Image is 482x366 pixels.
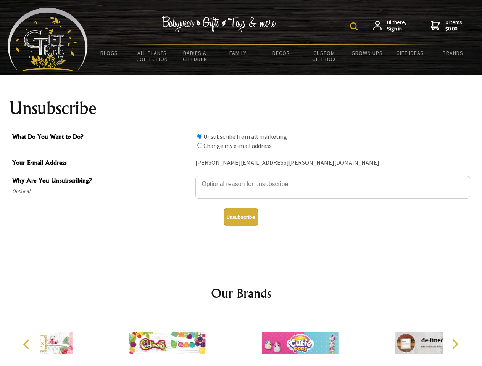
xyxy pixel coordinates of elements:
[303,45,346,67] a: Custom Gift Box
[387,19,406,32] span: Hi there,
[217,45,260,61] a: Family
[15,284,467,302] h2: Our Brands
[350,22,358,30] img: product search
[387,26,406,32] strong: Sign in
[12,187,192,196] span: Optional
[431,19,462,32] a: 0 items$0.00
[12,132,192,143] span: What Do You Want to Do?
[8,8,88,71] img: Babyware - Gifts - Toys and more...
[12,158,192,169] span: Your E-mail Address
[88,45,131,61] a: BLOGS
[389,45,432,61] a: Gift Ideas
[224,208,258,226] button: Unsubscribe
[203,133,287,140] label: Unsubscribe from all marketing
[162,16,276,32] img: Babywear - Gifts - Toys & more
[203,142,272,149] label: Change my e-mail address
[445,26,462,32] strong: $0.00
[19,336,36,353] button: Previous
[131,45,174,67] a: All Plants Collection
[195,176,470,199] textarea: Why Are You Unsubscribing?
[12,176,192,187] span: Why Are You Unsubscribing?
[260,45,303,61] a: Decor
[197,143,202,148] input: What Do You Want to Do?
[447,336,463,353] button: Next
[445,19,462,32] span: 0 items
[373,19,406,32] a: Hi there,Sign in
[345,45,389,61] a: Grown Ups
[432,45,475,61] a: Brands
[174,45,217,67] a: Babies & Children
[197,134,202,139] input: What Do You Want to Do?
[195,157,470,169] div: [PERSON_NAME][EMAIL_ADDRESS][PERSON_NAME][DOMAIN_NAME]
[9,99,473,117] h1: Unsubscribe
